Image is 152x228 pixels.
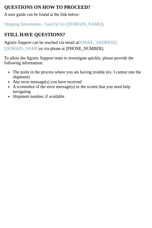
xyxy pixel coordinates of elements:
p: Agistix Support can be reached via email at or via phone at [PHONE_NUMBER]. [4,40,148,52]
a: [EMAIL_ADDRESS][DOMAIN_NAME] [4,40,117,51]
li: Any error message(s) you have received [13,80,148,84]
p: A user guide can be found at the link below: [4,12,148,17]
h3: Questions on how to proceed? [4,4,148,10]
h3: Still have questions? [4,32,148,37]
li: A screenshot of the error message(s) or the screen that you need help navigating [13,84,148,94]
a: Shipping Information - SyncUp Go ([DOMAIN_NAME]) [4,22,104,27]
li: The point in the process where you are having trouble (ex. I cannot rate the shipment) [13,70,148,80]
li: Shipment number, if available [13,94,148,99]
p: To allow the Agistix Support team to investigate quickly, please provide the following information: [4,56,148,66]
